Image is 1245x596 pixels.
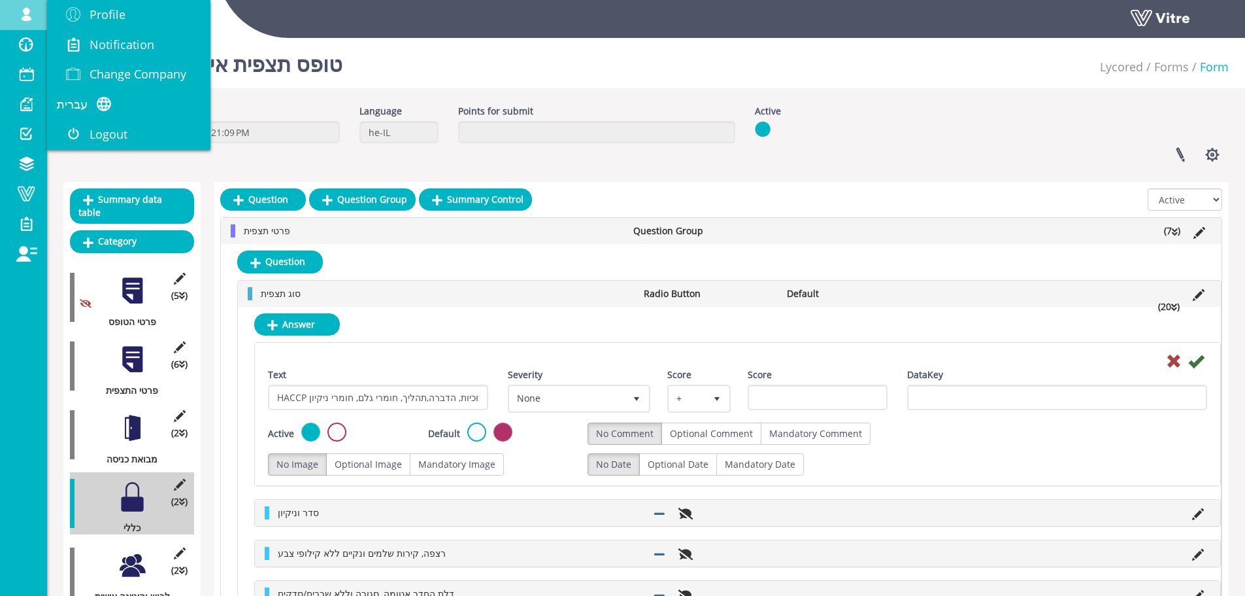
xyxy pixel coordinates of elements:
label: Active [268,427,294,440]
label: No Comment [588,423,662,445]
label: DataKey [907,368,943,381]
span: Change Company [90,66,186,82]
label: No Date [588,453,640,476]
label: Score [748,368,772,381]
span: Logout [90,126,127,142]
span: (2 ) [171,427,188,440]
a: עברית [47,90,210,120]
label: Optional Comment [661,423,761,445]
span: סוג תצפית [261,287,301,300]
span: Profile [90,7,125,22]
span: רצפה, קירות שלמים ונקיים ללא קילופי צבע [278,547,446,559]
label: No Image [268,453,327,476]
label: Score [667,368,691,381]
li: (7 ) [1157,224,1187,237]
span: + [669,387,705,410]
a: Summary data table [70,188,194,224]
span: Notification [90,37,154,52]
label: Language [359,105,402,118]
li: Default [780,287,924,300]
span: (6 ) [171,358,188,371]
span: סדר וניקיון [278,506,319,519]
span: select [705,387,729,410]
li: Question Group [627,224,773,237]
a: Logout [47,120,210,150]
li: (20 ) [1152,300,1186,313]
span: (2 ) [171,495,188,508]
label: Mandatory Image [410,453,504,476]
a: Answer [254,313,340,336]
div: כללי [70,521,184,535]
label: Mandatory Comment [761,423,871,445]
label: Optional Image [326,453,410,476]
div: פרטי הטופס [70,315,184,328]
span: None [510,387,625,410]
label: Default [428,427,460,440]
label: Points for submit [458,105,533,118]
a: Notification [47,30,210,60]
img: yes [755,121,771,137]
a: Lycored [1100,59,1143,75]
div: פרטי התצפית [70,384,184,397]
label: Active [755,105,781,118]
a: Summary Control [419,188,532,211]
span: select [625,387,648,410]
span: (5 ) [171,289,188,302]
li: Radio Button [637,287,781,300]
span: פרטי תצפית [244,224,290,237]
a: Category [70,230,194,253]
a: Question Group [309,188,416,211]
li: Form [1189,59,1229,76]
a: Change Company [47,60,210,90]
label: Mandatory Date [716,453,804,476]
div: מבואת כניסה [70,453,184,466]
label: Severity [508,368,542,381]
label: Text [268,368,286,381]
a: Question [220,188,306,211]
span: (2 ) [171,564,188,577]
label: Optional Date [639,453,717,476]
span: עברית [57,96,88,112]
a: Forms [1154,59,1189,75]
a: Question [237,251,323,273]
